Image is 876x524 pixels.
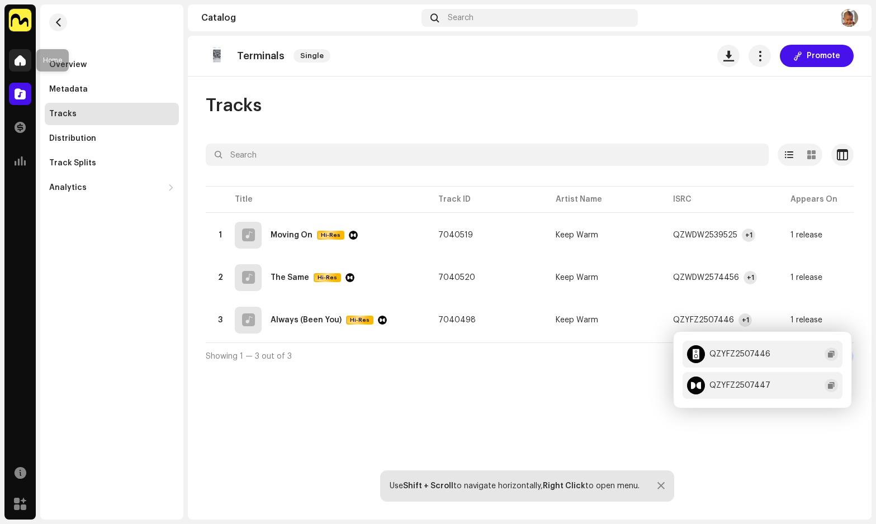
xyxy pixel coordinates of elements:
img: 3ec830b6-a674-45fc-9a05-45ceb15cb521 [840,9,858,27]
span: Promote [807,45,840,67]
re-m-nav-item: Distribution [45,127,179,150]
div: Overview [49,60,87,69]
div: +1 [744,271,757,284]
span: Hi-Res [315,274,340,282]
div: Keep Warm [556,274,598,282]
div: QZYFZ2507446 [709,350,770,359]
div: Tracks [49,109,77,118]
input: Search [206,144,769,166]
strong: Right Click [543,482,585,490]
span: Single [293,49,330,63]
div: QZWDW2539525 [673,231,737,239]
span: Keep Warm [556,316,655,324]
p: Terminals [237,50,285,62]
strong: Shift + Scroll [403,482,453,490]
span: Keep Warm [556,274,655,282]
span: Showing 1 — 3 out of 3 [206,352,292,360]
div: QZWDW2574456 [673,274,739,282]
span: 7040519 [438,231,473,239]
div: Keep Warm [556,231,598,239]
div: Distribution [49,134,96,143]
re-m-nav-item: Tracks [45,103,179,125]
div: QZYFZ2507446 [673,316,734,324]
img: 1276ee5d-5357-4eee-b3c8-6fdbc920d8e6 [9,9,31,31]
div: +1 [742,228,755,242]
span: Keep Warm [556,231,655,239]
img: 3f38092e-255d-4911-8f3b-d04b5313146f [206,45,228,67]
div: Metadata [49,85,88,94]
div: Always (Been You) [271,316,342,324]
div: QZYFZ2507447 [709,381,770,390]
span: 7040520 [438,274,475,282]
span: Hi-Res [318,231,343,239]
re-m-nav-item: Metadata [45,78,179,101]
button: Promote [780,45,854,67]
div: Catalog [201,13,417,22]
span: 7040498 [438,316,476,324]
div: Use to navigate horizontally, to open menu. [390,482,640,490]
div: Moving On [271,231,312,239]
div: +1 [738,313,752,327]
div: Analytics [49,183,87,192]
span: Search [448,13,473,22]
div: Keep Warm [556,316,598,324]
re-m-nav-dropdown: Analytics [45,177,179,199]
div: 1 release [790,316,822,324]
div: The Same [271,274,309,282]
div: Track Splits [49,159,96,168]
re-m-nav-item: Track Splits [45,152,179,174]
span: Hi-Res [347,316,372,324]
re-m-nav-item: Overview [45,54,179,76]
img: stereo.svg [687,345,705,363]
div: 1 release [790,274,822,282]
span: Tracks [206,94,262,117]
div: 1 release [790,231,822,239]
img: dolby-atmos.svg [687,377,705,394]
